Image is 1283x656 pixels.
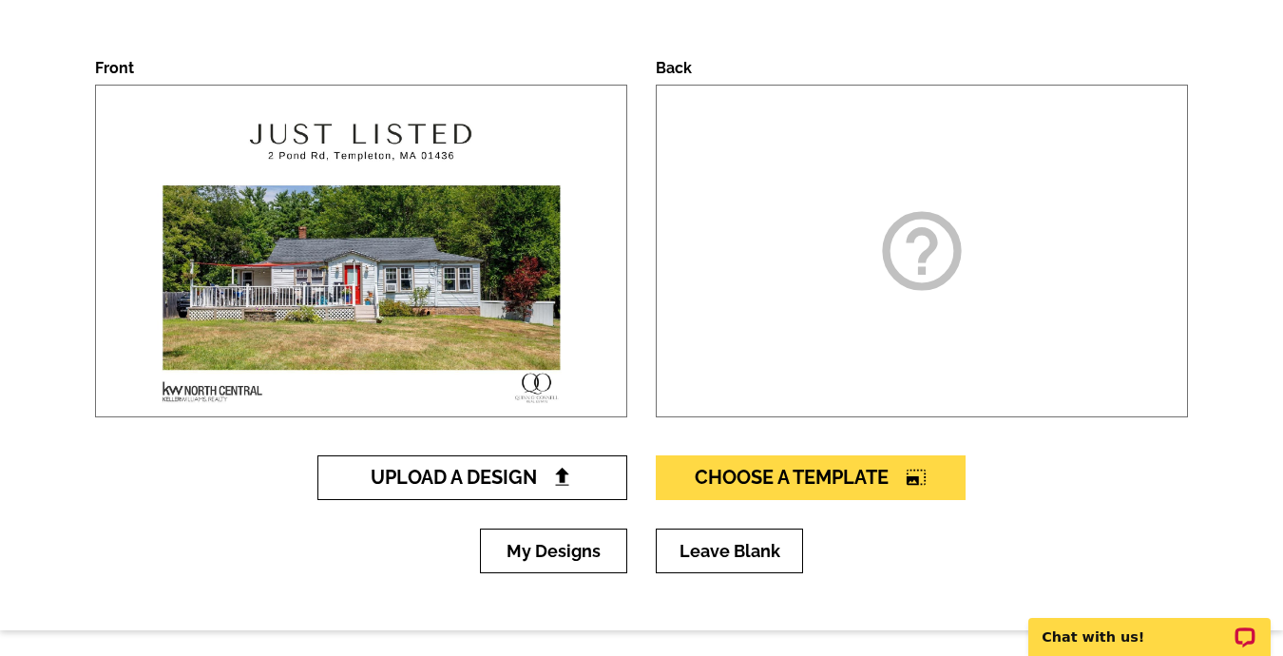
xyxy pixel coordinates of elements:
a: Upload A Design [317,455,627,500]
label: Back [656,59,692,77]
i: photo_size_select_large [906,468,927,487]
i: help_outline [874,203,969,299]
iframe: LiveChat chat widget [1016,596,1283,656]
a: My Designs [480,529,627,573]
a: Choose A Templatephoto_size_select_large [656,455,966,500]
span: Upload A Design [371,466,575,489]
label: Front [95,59,134,77]
img: file-upload-black.png [552,467,572,487]
img: large-thumb.jpg [148,86,573,416]
a: Leave Blank [656,529,803,573]
span: Choose A Template [695,466,927,489]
